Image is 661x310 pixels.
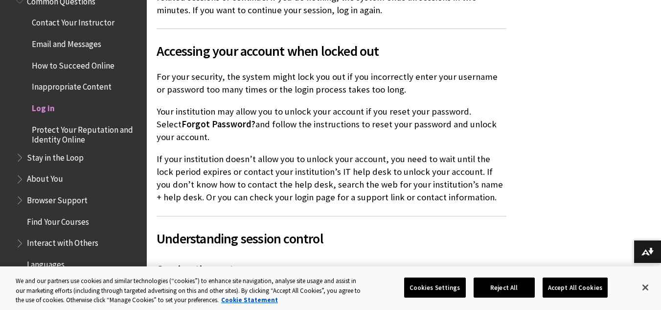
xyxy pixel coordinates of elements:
button: Cookies Settings [404,277,466,298]
p: If your institution doesn’t allow you to unlock your account, you need to wait until the lock per... [157,153,506,204]
p: Your institution may allow you to unlock your account if you reset your password. Select and foll... [157,105,506,144]
a: More information about your privacy, opens in a new tab [221,296,278,304]
button: Reject All [474,277,535,298]
div: We and our partners use cookies and similar technologies (“cookies”) to enhance site navigation, ... [16,276,364,305]
h3: Session timeout [157,261,506,280]
span: Understanding session control [157,228,506,249]
button: Close [635,277,656,298]
button: Accept All Cookies [543,277,608,298]
span: Log in [32,100,55,113]
span: Protect Your Reputation and Identity Online [32,121,140,144]
span: How to Succeed Online [32,57,114,71]
span: Find Your Courses [27,214,89,227]
span: Browser Support [27,192,88,205]
p: For your security, the system might lock you out if you incorrectly enter your username or passwo... [157,71,506,96]
span: Stay in the Loop [27,149,84,163]
span: Email and Messages [32,36,101,49]
span: Languages [27,256,65,269]
span: Accessing your account when locked out [157,41,506,61]
span: Interact with Others [27,235,98,248]
span: Contact Your Instructor [32,15,114,28]
span: Inappropriate Content [32,79,112,92]
span: About You [27,171,63,184]
span: Forgot Password? [182,119,255,130]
